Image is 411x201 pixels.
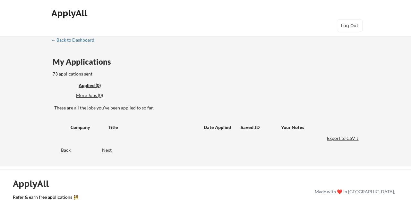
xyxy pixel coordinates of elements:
div: ApplyAll [13,178,56,189]
div: These are all the jobs you've been applied to so far. [54,105,360,111]
button: Log Out [337,19,363,32]
div: Export to CSV ↓ [327,135,360,141]
div: Back [51,147,71,153]
div: These are all the jobs you've been applied to so far. [79,82,120,89]
div: Saved JD [241,121,281,133]
div: Applied (0) [79,82,120,89]
div: Your Notes [281,124,354,131]
div: More Jobs (0) [76,92,123,99]
div: ApplyAll [51,8,89,19]
div: My Applications [53,58,116,66]
div: Date Applied [204,124,232,131]
div: Next [102,147,119,153]
a: ← Back to Dashboard [51,37,99,44]
div: Title [108,124,198,131]
div: These are job applications we think you'd be a good fit for, but couldn't apply you to automatica... [76,92,123,99]
div: ← Back to Dashboard [51,38,99,42]
div: Company [71,124,103,131]
div: 73 applications sent [53,71,177,77]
